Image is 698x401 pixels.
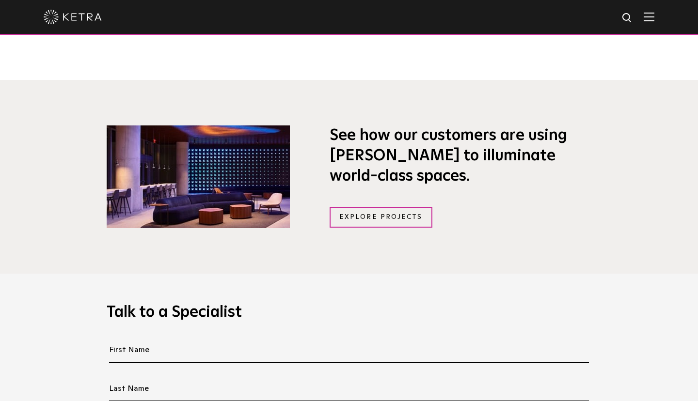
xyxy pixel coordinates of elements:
a: Explore Projects [330,207,432,228]
h3: Talk to a Specialist [107,303,591,323]
img: Hamburger%20Nav.svg [644,12,654,21]
img: search icon [621,12,634,24]
h3: See how our customers are using [PERSON_NAME] to illuminate world-class spaces. [330,126,591,186]
img: ketra-logo-2019-white [44,10,102,24]
img: Lobby at the SXSW building, awash in blue and warm orange light [107,125,290,228]
input: First Name [109,338,589,363]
